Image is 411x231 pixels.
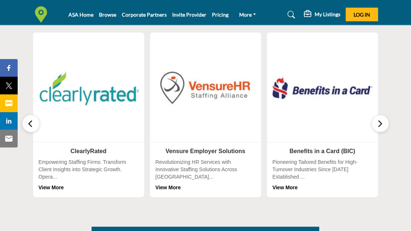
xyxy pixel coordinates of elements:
a: ClearlyRated [71,148,107,155]
img: ClearlyRated [39,38,139,138]
img: Benefits in a Card (BIC) [273,38,373,138]
a: View More [39,185,64,191]
a: View More [273,185,298,191]
div: My Listings [304,10,340,19]
img: Site Logo [33,6,53,23]
img: Vensure Employer Solutions [156,38,256,138]
a: Invite Provider [172,11,206,18]
span: Log In [354,11,371,18]
a: Search [281,9,300,21]
a: Benefits in a Card (BIC) [290,148,355,155]
a: Vensure Employer Solutions [166,148,245,155]
a: ASA Home [68,11,93,18]
div: Pioneering Tailored Benefits for High-Turnover Industries Since [DATE] Established ... [273,159,373,192]
a: Browse [99,11,116,18]
a: View More [156,185,181,191]
button: Log In [346,8,378,21]
div: Revolutionizing HR Services with Innovative Staffing Solutions Across [GEOGRAPHIC_DATA]... [156,159,256,192]
h5: My Listings [315,11,340,18]
a: More [234,10,261,20]
div: Empowering Staffing Firms: Transform Client Insights into Strategic Growth. Opera... [39,159,139,192]
a: Corporate Partners [122,11,167,18]
a: Pricing [212,11,228,18]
